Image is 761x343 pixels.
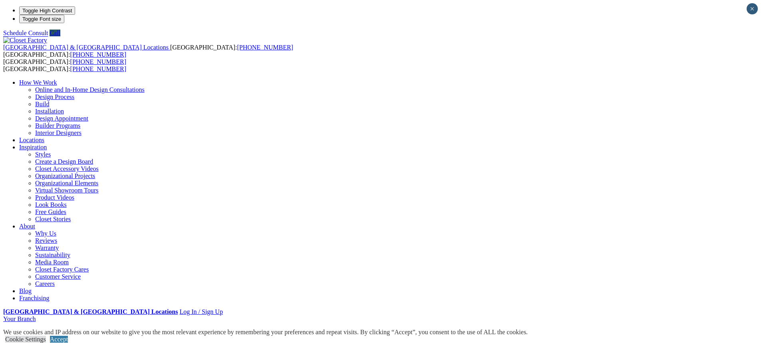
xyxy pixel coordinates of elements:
[19,223,35,230] a: About
[35,273,81,280] a: Customer Service
[35,216,71,222] a: Closet Stories
[35,172,95,179] a: Organizational Projects
[50,336,68,343] a: Accept
[5,336,46,343] a: Cookie Settings
[19,79,57,86] a: How We Work
[70,51,126,58] a: [PHONE_NUMBER]
[19,287,32,294] a: Blog
[35,280,55,287] a: Careers
[3,44,169,51] span: [GEOGRAPHIC_DATA] & [GEOGRAPHIC_DATA] Locations
[19,137,44,143] a: Locations
[35,158,93,165] a: Create a Design Board
[19,295,50,301] a: Franchising
[35,108,64,115] a: Installation
[35,252,70,258] a: Sustainability
[19,6,75,15] button: Toggle High Contrast
[3,329,528,336] div: We use cookies and IP address on our website to give you the most relevant experience by remember...
[3,44,170,51] a: [GEOGRAPHIC_DATA] & [GEOGRAPHIC_DATA] Locations
[35,129,81,136] a: Interior Designers
[35,165,99,172] a: Closet Accessory Videos
[237,44,293,51] a: [PHONE_NUMBER]
[35,180,98,186] a: Organizational Elements
[3,44,293,58] span: [GEOGRAPHIC_DATA]: [GEOGRAPHIC_DATA]:
[22,8,72,14] span: Toggle High Contrast
[35,259,69,266] a: Media Room
[3,30,48,36] a: Schedule Consult
[35,230,56,237] a: Why Us
[35,187,99,194] a: Virtual Showroom Tours
[35,115,88,122] a: Design Appointment
[50,30,60,36] a: Call
[3,58,126,72] span: [GEOGRAPHIC_DATA]: [GEOGRAPHIC_DATA]:
[35,151,51,158] a: Styles
[35,237,57,244] a: Reviews
[35,122,80,129] a: Builder Programs
[19,144,47,151] a: Inspiration
[747,3,758,14] button: Close
[3,37,47,44] img: Closet Factory
[35,208,66,215] a: Free Guides
[70,58,126,65] a: [PHONE_NUMBER]
[19,15,64,23] button: Toggle Font size
[35,86,145,93] a: Online and In-Home Design Consultations
[35,244,59,251] a: Warranty
[35,101,50,107] a: Build
[3,308,178,315] a: [GEOGRAPHIC_DATA] & [GEOGRAPHIC_DATA] Locations
[3,315,36,322] a: Your Branch
[35,266,89,273] a: Closet Factory Cares
[35,201,67,208] a: Look Books
[179,308,223,315] a: Log In / Sign Up
[70,65,126,72] a: [PHONE_NUMBER]
[22,16,61,22] span: Toggle Font size
[35,194,74,201] a: Product Videos
[35,93,74,100] a: Design Process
